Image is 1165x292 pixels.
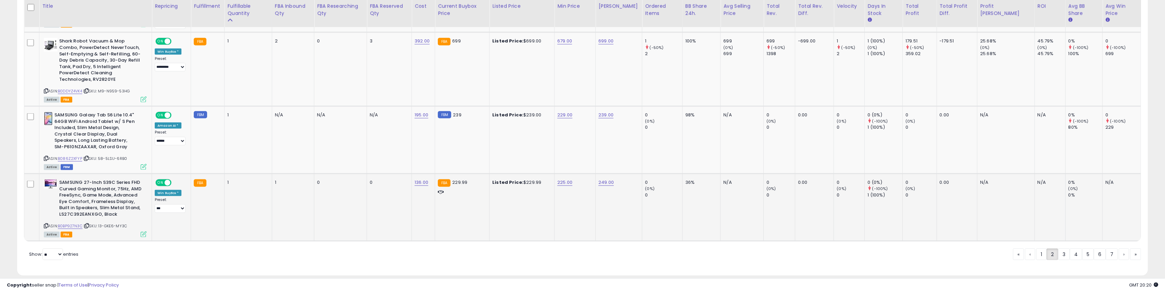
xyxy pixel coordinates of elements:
span: ON [156,39,165,45]
small: FBA [194,179,206,187]
a: B086Z2XFYP [58,156,82,162]
div: Avg BB Share [1068,3,1100,17]
a: Terms of Use [59,282,88,288]
div: N/A [1038,179,1060,186]
div: 0.00 [798,112,828,118]
div: $229.99 [492,179,549,186]
small: (-100%) [1110,118,1126,124]
div: seller snap | | [7,282,119,289]
div: Total Profit Diff. [940,3,975,17]
div: 0 [1105,38,1141,44]
div: 1 (100%) [868,38,902,44]
div: 1 [275,179,309,186]
div: 0 [837,179,864,186]
div: Total Rev. Diff. [798,3,831,17]
div: 0 [906,112,936,118]
div: 0 [906,179,936,186]
img: 41DlPQsbdKL._SL40_.jpg [44,38,58,52]
div: Days In Stock [868,3,900,17]
small: (0%) [837,186,846,191]
div: N/A [370,112,406,118]
div: 0 [645,112,682,118]
div: 0 (0%) [868,112,902,118]
small: (0%) [906,186,915,191]
img: 31R-mSGmURL._SL40_.jpg [44,112,53,126]
a: 679.00 [557,38,572,45]
small: Avg Win Price. [1105,17,1110,23]
small: (-100%) [1110,45,1126,50]
small: FBA [438,38,451,46]
div: 100% [685,38,716,44]
div: 0.00 [940,179,972,186]
a: 229.00 [557,112,572,118]
div: N/A [723,179,758,186]
div: 0% [1068,38,1103,44]
span: OFF [170,180,181,186]
div: 0 [837,124,864,130]
div: 2 [645,51,682,57]
div: 100% [1068,51,1103,57]
a: B0DDYZ4VK4 [58,88,82,94]
small: (0%) [1038,45,1047,50]
small: Avg BB Share. [1068,17,1073,23]
div: 1 [227,179,266,186]
div: Min Price [557,3,593,10]
small: (-100%) [1073,45,1089,50]
b: Listed Price: [492,179,523,186]
div: Velocity [837,3,862,10]
div: 0 [1105,112,1141,118]
div: BB Share 24h. [685,3,718,17]
div: 359.02 [906,51,936,57]
small: FBA [438,179,451,187]
div: 2 [837,51,864,57]
div: 0 [767,179,795,186]
div: 0 [317,38,362,44]
small: (-100%) [872,186,888,191]
div: Listed Price [492,3,552,10]
small: (0%) [868,45,877,50]
a: 6 [1094,249,1106,260]
small: (-50%) [650,45,664,50]
div: 1 (100%) [868,51,902,57]
span: ON [156,113,165,118]
strong: Copyright [7,282,32,288]
span: Show: entries [29,251,78,257]
div: Preset: [155,130,186,145]
div: N/A [723,112,758,118]
div: FBA Reserved Qty [370,3,409,17]
div: Title [42,3,149,10]
b: SAMSUNG Galaxy Tab S6 Lite 10.4" 64GB WiFi Android Tablet w/ S Pen Included, Slim Metal Design, C... [54,112,138,152]
span: » [1135,251,1137,258]
small: (0%) [645,118,655,124]
div: 0 [645,124,682,130]
a: 249.00 [598,179,614,186]
div: 699 [723,51,763,57]
div: -699.00 [798,38,828,44]
span: | SKU: 58-5LSU-6RB0 [83,156,127,161]
img: 411ORvvo2AL._SL40_.jpg [44,179,58,189]
span: FBM [61,164,73,170]
small: (0%) [645,186,655,191]
div: $699.00 [492,38,549,44]
div: Fulfillment [194,3,221,10]
a: Privacy Policy [89,282,119,288]
small: (0%) [980,45,990,50]
div: 699 [723,38,763,44]
div: Current Buybox Price [438,3,486,17]
div: 0 (0%) [868,179,902,186]
div: 0 [645,192,682,198]
a: 699.00 [598,38,613,45]
a: 7 [1106,249,1118,260]
small: (-50%) [910,45,924,50]
a: B0BP927N3C [58,223,83,229]
a: 225.00 [557,179,572,186]
b: Shark Robot Vacuum & Mop Combo, PowerDetect NeverTouch, Self-Emptying & Self-Refilling, 60-Day De... [59,38,142,84]
small: (0%) [767,118,776,124]
span: FBA [61,232,72,238]
b: Listed Price: [492,112,523,118]
div: 1 [645,38,682,44]
div: ROI [1038,3,1063,10]
small: Days In Stock. [868,17,872,23]
div: 0 [837,112,864,118]
span: | SKU: 13-GKE6-MY3C [84,223,127,229]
